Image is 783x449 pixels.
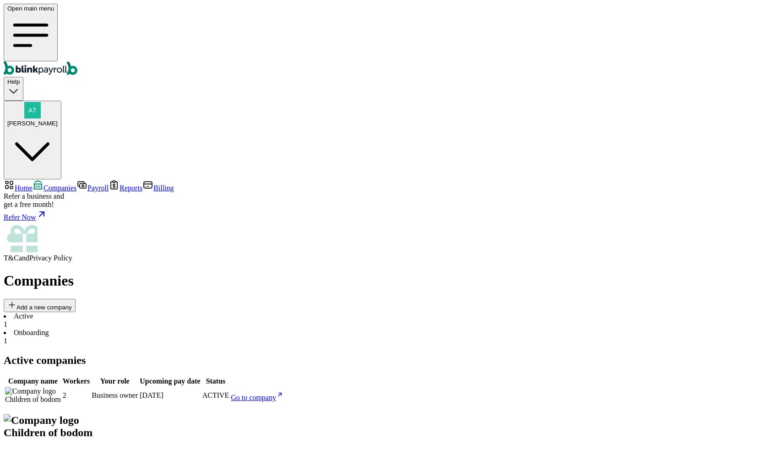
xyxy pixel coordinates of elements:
a: Refer Now [4,209,779,222]
a: Companies [33,184,76,192]
button: Help [4,77,23,100]
li: Onboarding [4,329,779,345]
iframe: Chat Widget [737,405,783,449]
img: Company logo [5,387,56,395]
img: Company logo [4,414,79,427]
button: Add a new company [4,299,76,312]
button: Open main menu [4,4,58,61]
a: Billing [142,184,174,192]
td: 2 [62,387,91,404]
span: Help [7,78,20,85]
span: Children of bodom [5,395,61,403]
th: Company name [5,377,61,386]
th: Your role [91,377,138,386]
th: Workers [62,377,91,386]
span: Home [15,184,33,192]
div: Refer a business and get a free month! [4,192,779,209]
span: [PERSON_NAME] [7,120,58,127]
span: ACTIVE [202,391,229,399]
span: T&C [4,254,19,262]
h2: Children of bodom [4,414,779,439]
li: Active [4,312,779,329]
nav: Sidebar [4,179,779,262]
span: Open main menu [7,5,54,12]
a: Go to company [231,394,283,401]
span: Add a new company [16,304,72,311]
span: 1 [4,320,7,328]
span: Go to company [231,394,276,401]
a: Payroll [76,184,109,192]
th: Upcoming pay date [139,377,201,386]
td: Business owner [91,387,138,404]
span: and [19,254,29,262]
span: Companies [43,184,76,192]
a: Reports [109,184,142,192]
h2: Active companies [4,354,779,367]
span: 1 [4,337,7,345]
span: Reports [120,184,142,192]
span: Privacy Policy [29,254,72,262]
a: Home [4,184,33,192]
th: Status [202,377,230,386]
td: [DATE] [139,387,201,404]
h1: Companies [4,272,779,289]
span: Billing [153,184,174,192]
button: [PERSON_NAME] [4,101,61,180]
nav: Global [4,4,779,77]
span: Payroll [87,184,109,192]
